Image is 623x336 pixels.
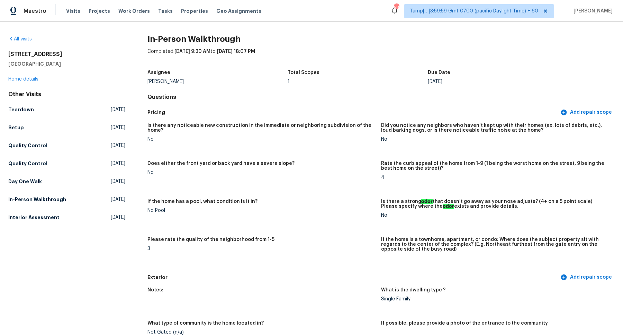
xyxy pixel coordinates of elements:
h5: Rate the curb appeal of the home from 1-9 (1 being the worst home on the street, 9 being the best... [381,161,609,171]
h5: If the home is a townhome, apartment, or condo: Where does the subject property sit with regards ... [381,237,609,252]
h5: Notes: [147,288,163,292]
h5: If possible, please provide a photo of the entrance to the community [381,321,548,326]
div: No [381,213,609,218]
h5: Due Date [428,70,450,75]
div: 4 [381,175,609,180]
h5: Does either the front yard or back yard have a severe slope? [147,161,295,166]
button: Add repair scope [559,271,615,284]
ah_el_jm_1744356538015: odor [443,204,454,209]
h5: [GEOGRAPHIC_DATA] [8,60,125,67]
h4: Questions [147,94,615,101]
div: 3 [147,246,376,251]
span: [DATE] [111,178,125,185]
h5: Please rate the quality of the neighborhood from 1-5 [147,237,274,242]
h5: Day One Walk [8,178,42,185]
div: Single Family [381,297,609,301]
span: [DATE] [111,160,125,167]
h5: Pricing [147,109,559,116]
h5: Did you notice any neighbors who haven't kept up with their homes (ex. lots of debris, etc.), lou... [381,123,609,133]
a: Setup[DATE] [8,121,125,134]
h5: If the home has a pool, what condition is it in? [147,199,258,204]
div: No [147,170,376,175]
span: [PERSON_NAME] [571,8,613,15]
ah_el_jm_1744356538015: odor [421,199,433,204]
span: Add repair scope [562,273,612,282]
h2: [STREET_ADDRESS] [8,51,125,58]
a: Day One Walk[DATE] [8,175,125,188]
div: Not Gated (n/a) [147,330,376,335]
span: [DATE] [111,196,125,203]
a: Teardown[DATE] [8,103,125,116]
a: All visits [8,37,32,41]
span: Maestro [24,8,46,15]
button: Add repair scope [559,106,615,119]
h5: Teardown [8,106,34,113]
span: [DATE] 9:30 AM [174,49,210,54]
span: Tasks [158,9,173,13]
h5: What is the dwelling type ? [381,288,445,292]
h5: Exterior [147,274,559,281]
div: [DATE] [428,79,568,84]
div: 583 [394,4,399,11]
span: Add repair scope [562,108,612,117]
a: Quality Control[DATE] [8,139,125,152]
span: Properties [181,8,208,15]
a: In-Person Walkthrough[DATE] [8,193,125,206]
h5: Total Scopes [288,70,319,75]
div: Other Visits [8,91,125,98]
span: [DATE] [111,106,125,113]
span: [DATE] [111,124,125,131]
h2: In-Person Walkthrough [147,36,615,43]
div: Completed: to [147,48,615,66]
div: No [381,137,609,142]
h5: Is there any noticeable new construction in the immediate or neighboring subdivision of the home? [147,123,376,133]
h5: Interior Assessment [8,214,60,221]
h5: Quality Control [8,160,47,167]
h5: Assignee [147,70,170,75]
div: No [147,137,376,142]
h5: Setup [8,124,24,131]
h5: In-Person Walkthrough [8,196,66,203]
span: Work Orders [118,8,150,15]
a: Interior Assessment[DATE] [8,211,125,224]
h5: Is there a strong that doesn't go away as your nose adjusts? (4+ on a 5 point scale) Please speci... [381,199,609,209]
span: [DATE] [111,142,125,149]
h5: Quality Control [8,142,47,149]
div: 1 [288,79,428,84]
span: [DATE] 18:07 PM [217,49,255,54]
a: Home details [8,77,38,82]
div: No Pool [147,208,376,213]
span: Projects [89,8,110,15]
span: [DATE] [111,214,125,221]
div: [PERSON_NAME] [147,79,288,84]
a: Quality Control[DATE] [8,157,125,170]
h5: What type of community is the home located in? [147,321,264,326]
span: Geo Assignments [216,8,261,15]
span: Tamp[…]3:59:59 Gmt 0700 (pacific Daylight Time) + 60 [410,8,538,15]
span: Visits [66,8,80,15]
